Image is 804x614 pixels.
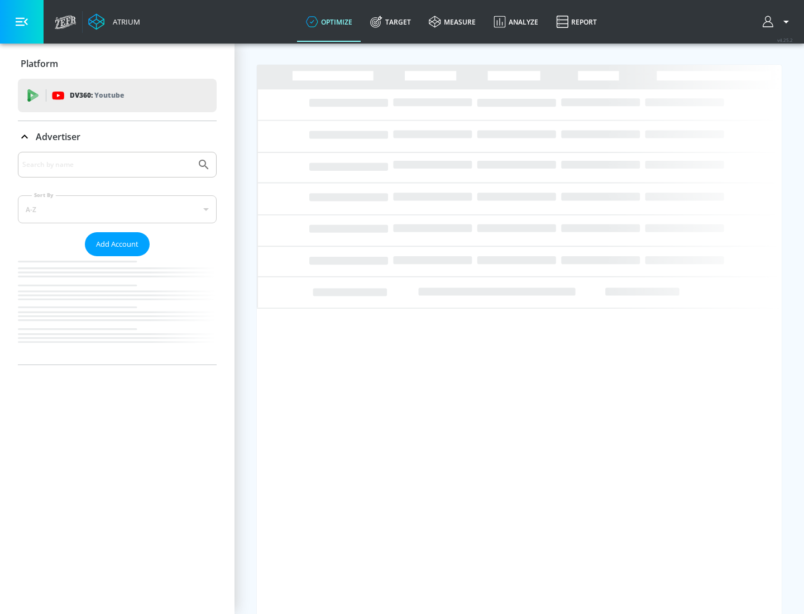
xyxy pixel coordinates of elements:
[18,256,217,364] nav: list of Advertiser
[18,195,217,223] div: A-Z
[108,17,140,27] div: Atrium
[18,152,217,364] div: Advertiser
[547,2,606,42] a: Report
[297,2,361,42] a: optimize
[94,89,124,101] p: Youtube
[85,232,150,256] button: Add Account
[18,121,217,152] div: Advertiser
[96,238,138,251] span: Add Account
[22,157,192,172] input: Search by name
[420,2,485,42] a: measure
[88,13,140,30] a: Atrium
[18,79,217,112] div: DV360: Youtube
[32,191,56,199] label: Sort By
[70,89,124,102] p: DV360:
[485,2,547,42] a: Analyze
[777,37,793,43] span: v 4.25.2
[18,48,217,79] div: Platform
[361,2,420,42] a: Target
[21,57,58,70] p: Platform
[36,131,80,143] p: Advertiser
